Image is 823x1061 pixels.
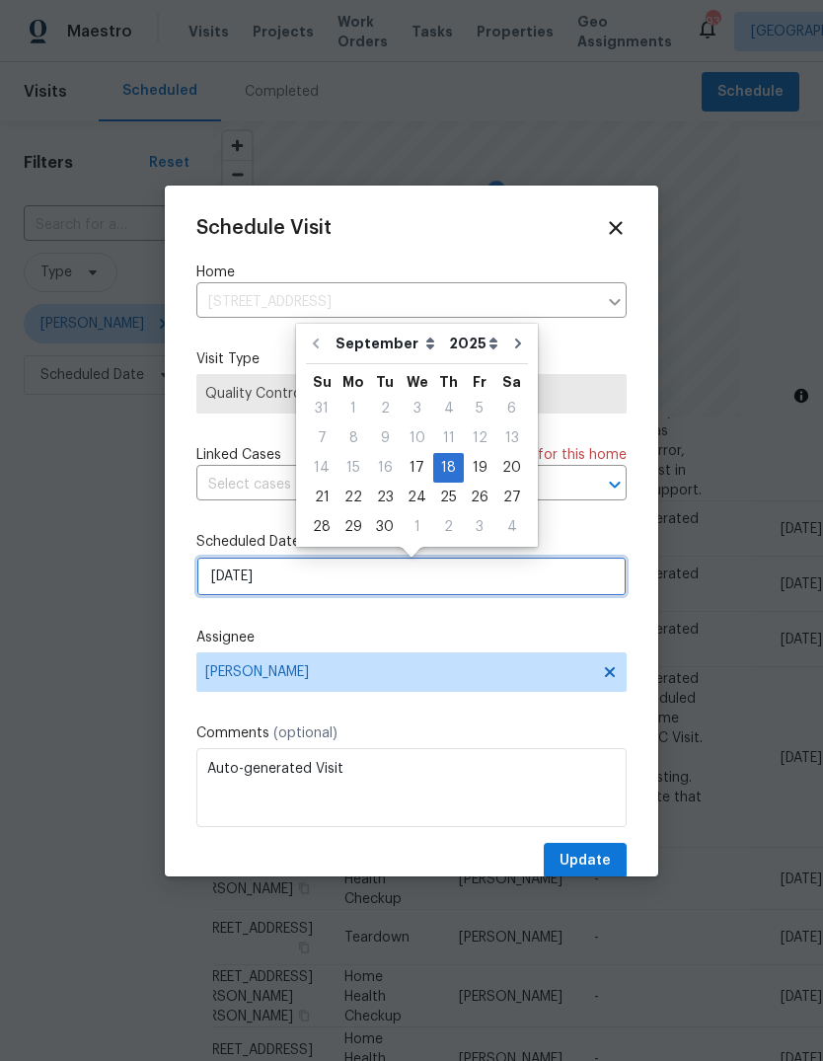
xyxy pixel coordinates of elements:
[306,423,337,453] div: Sun Sep 07 2025
[306,454,337,482] div: 14
[401,395,433,422] div: 3
[473,375,486,389] abbr: Friday
[433,512,464,542] div: Thu Oct 02 2025
[196,287,597,318] input: Enter in an address
[369,512,401,542] div: Tue Sep 30 2025
[313,375,332,389] abbr: Sunday
[273,726,337,740] span: (optional)
[544,843,627,879] button: Update
[401,424,433,452] div: 10
[495,424,528,452] div: 13
[401,454,433,482] div: 17
[433,454,464,482] div: 18
[433,453,464,483] div: Thu Sep 18 2025
[337,423,369,453] div: Mon Sep 08 2025
[205,664,592,680] span: [PERSON_NAME]
[306,483,337,512] div: Sun Sep 21 2025
[331,329,444,358] select: Month
[342,375,364,389] abbr: Monday
[369,454,401,482] div: 16
[464,424,495,452] div: 12
[369,394,401,423] div: Tue Sep 02 2025
[495,513,528,541] div: 4
[196,532,627,552] label: Scheduled Date
[369,513,401,541] div: 30
[401,484,433,511] div: 24
[401,512,433,542] div: Wed Oct 01 2025
[464,395,495,422] div: 5
[306,395,337,422] div: 31
[464,454,495,482] div: 19
[196,628,627,647] label: Assignee
[376,375,394,389] abbr: Tuesday
[503,324,533,363] button: Go to next month
[401,423,433,453] div: Wed Sep 10 2025
[196,218,332,238] span: Schedule Visit
[306,512,337,542] div: Sun Sep 28 2025
[306,484,337,511] div: 21
[337,513,369,541] div: 29
[369,453,401,483] div: Tue Sep 16 2025
[464,453,495,483] div: Fri Sep 19 2025
[337,453,369,483] div: Mon Sep 15 2025
[401,513,433,541] div: 1
[433,424,464,452] div: 11
[196,723,627,743] label: Comments
[433,483,464,512] div: Thu Sep 25 2025
[301,324,331,363] button: Go to previous month
[196,470,571,500] input: Select cases
[407,375,428,389] abbr: Wednesday
[433,394,464,423] div: Thu Sep 04 2025
[401,453,433,483] div: Wed Sep 17 2025
[495,395,528,422] div: 6
[433,423,464,453] div: Thu Sep 11 2025
[337,394,369,423] div: Mon Sep 01 2025
[495,484,528,511] div: 27
[495,423,528,453] div: Sat Sep 13 2025
[433,484,464,511] div: 25
[464,423,495,453] div: Fri Sep 12 2025
[196,748,627,827] textarea: Auto-generated Visit
[306,513,337,541] div: 28
[196,557,627,596] input: M/D/YYYY
[401,394,433,423] div: Wed Sep 03 2025
[433,513,464,541] div: 2
[495,454,528,482] div: 20
[464,513,495,541] div: 3
[495,512,528,542] div: Sat Oct 04 2025
[337,512,369,542] div: Mon Sep 29 2025
[369,423,401,453] div: Tue Sep 09 2025
[337,483,369,512] div: Mon Sep 22 2025
[439,375,458,389] abbr: Thursday
[502,375,521,389] abbr: Saturday
[337,395,369,422] div: 1
[306,394,337,423] div: Sun Aug 31 2025
[369,424,401,452] div: 9
[464,394,495,423] div: Fri Sep 05 2025
[337,484,369,511] div: 22
[444,329,503,358] select: Year
[464,484,495,511] div: 26
[196,445,281,465] span: Linked Cases
[495,394,528,423] div: Sat Sep 06 2025
[495,483,528,512] div: Sat Sep 27 2025
[369,483,401,512] div: Tue Sep 23 2025
[433,395,464,422] div: 4
[306,424,337,452] div: 7
[337,454,369,482] div: 15
[560,849,611,873] span: Update
[205,384,618,404] span: Quality Control
[464,483,495,512] div: Fri Sep 26 2025
[337,424,369,452] div: 8
[196,349,627,369] label: Visit Type
[369,484,401,511] div: 23
[196,263,627,282] label: Home
[601,471,629,498] button: Open
[401,483,433,512] div: Wed Sep 24 2025
[306,453,337,483] div: Sun Sep 14 2025
[464,512,495,542] div: Fri Oct 03 2025
[369,395,401,422] div: 2
[495,453,528,483] div: Sat Sep 20 2025
[605,217,627,239] span: Close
